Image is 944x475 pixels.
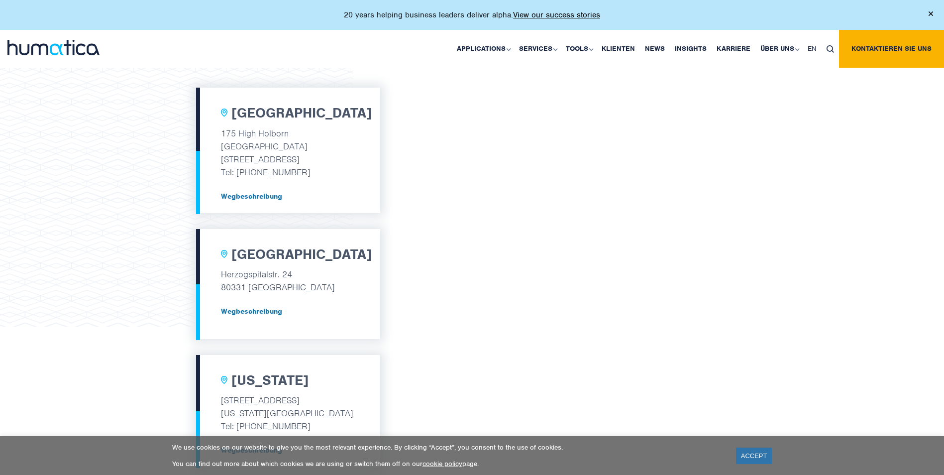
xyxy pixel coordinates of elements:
p: [STREET_ADDRESS] [221,153,355,166]
a: Services [514,30,561,68]
p: [US_STATE][GEOGRAPHIC_DATA] [221,407,355,420]
span: EN [808,44,817,53]
a: Karriere [712,30,755,68]
p: 80331 [GEOGRAPHIC_DATA] [221,281,355,294]
h2: [US_STATE] [231,372,309,389]
a: Über uns [755,30,803,68]
a: Klienten [597,30,640,68]
a: EN [803,30,822,68]
a: Applications [452,30,514,68]
a: cookie policy [422,460,462,468]
a: Wegbeschreibung [221,307,355,315]
a: Tools [561,30,597,68]
a: News [640,30,670,68]
a: ACCEPT [736,448,772,464]
p: 175 High Holborn [221,127,355,140]
p: We use cookies on our website to give you the most relevant experience. By clicking “Accept”, you... [172,443,724,452]
a: Kontaktieren Sie uns [839,30,944,68]
p: Tel: [PHONE_NUMBER] [221,166,355,179]
p: [STREET_ADDRESS] [221,394,355,407]
p: Tel: [PHONE_NUMBER] [221,420,355,433]
a: Insights [670,30,712,68]
a: Wegbeschreibung [221,192,355,200]
p: You can find out more about which cookies we are using or switch them off on our page. [172,460,724,468]
img: search_icon [827,45,834,53]
p: 20 years helping business leaders deliver alpha. [344,10,600,20]
h2: [GEOGRAPHIC_DATA] [231,246,372,263]
h2: [GEOGRAPHIC_DATA] [231,105,372,122]
img: logo [7,40,100,55]
p: Herzogspitalstr. 24 [221,268,355,281]
a: View our success stories [513,10,600,20]
p: [GEOGRAPHIC_DATA] [221,140,355,153]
